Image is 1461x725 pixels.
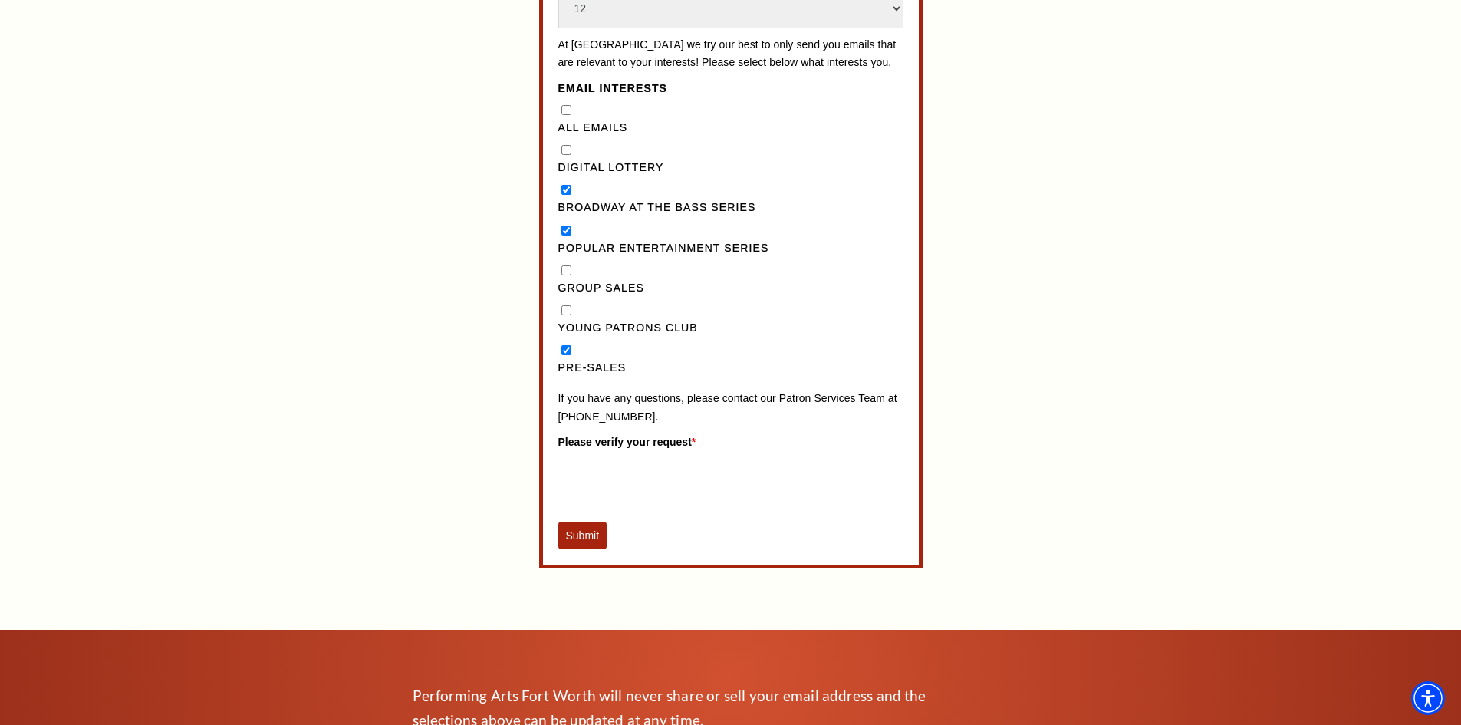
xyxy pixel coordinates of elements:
legend: Email Interests [558,80,903,98]
label: Pre-Sales [558,359,903,377]
label: Please verify your request [558,433,903,450]
p: At [GEOGRAPHIC_DATA] we try our best to only send you emails that are relevant to your interests!... [558,36,903,72]
p: If you have any questions, please contact our Patron Services Team at [PHONE_NUMBER]. [558,390,903,426]
label: Broadway at the Bass Series [558,199,903,217]
button: Submit [558,522,607,549]
label: Young Patrons Club [558,319,903,338]
label: All Emails [558,119,903,137]
label: Group Sales [558,279,903,298]
div: Accessibility Menu [1411,681,1445,715]
label: Popular Entertainment Series [558,239,903,258]
label: Digital Lottery [558,159,903,177]
iframe: reCAPTCHA [558,454,791,514]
